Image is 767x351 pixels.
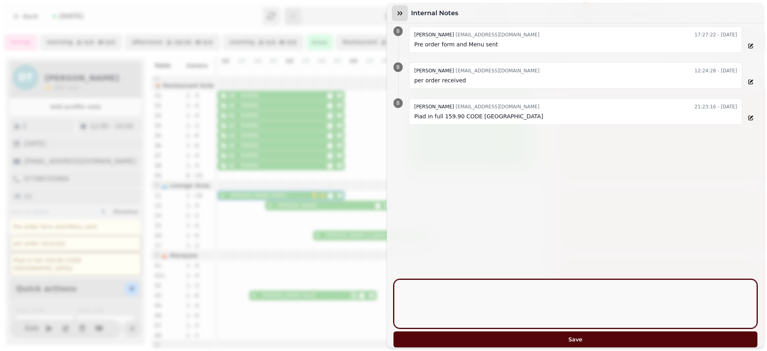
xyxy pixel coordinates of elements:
[414,112,737,121] p: Piad in full 159.90 CODE [GEOGRAPHIC_DATA]
[414,30,539,40] div: [EMAIL_ADDRESS][DOMAIN_NAME]
[414,40,737,49] p: Pre order form and Menu sent
[396,29,399,34] span: B
[414,102,539,112] div: [EMAIL_ADDRESS][DOMAIN_NAME]
[400,337,751,342] span: Save
[695,66,737,76] time: 12:24:28 - [DATE]
[396,101,399,106] span: B
[414,32,454,38] span: [PERSON_NAME]
[414,66,539,76] div: [EMAIL_ADDRESS][DOMAIN_NAME]
[414,76,737,85] p: per order received
[414,104,454,110] span: [PERSON_NAME]
[695,102,737,112] time: 21:23:16 - [DATE]
[414,68,454,74] span: [PERSON_NAME]
[695,30,737,40] time: 17:27:22 - [DATE]
[393,331,757,347] button: Save
[411,8,461,18] h3: Internal Notes
[396,65,399,70] span: B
